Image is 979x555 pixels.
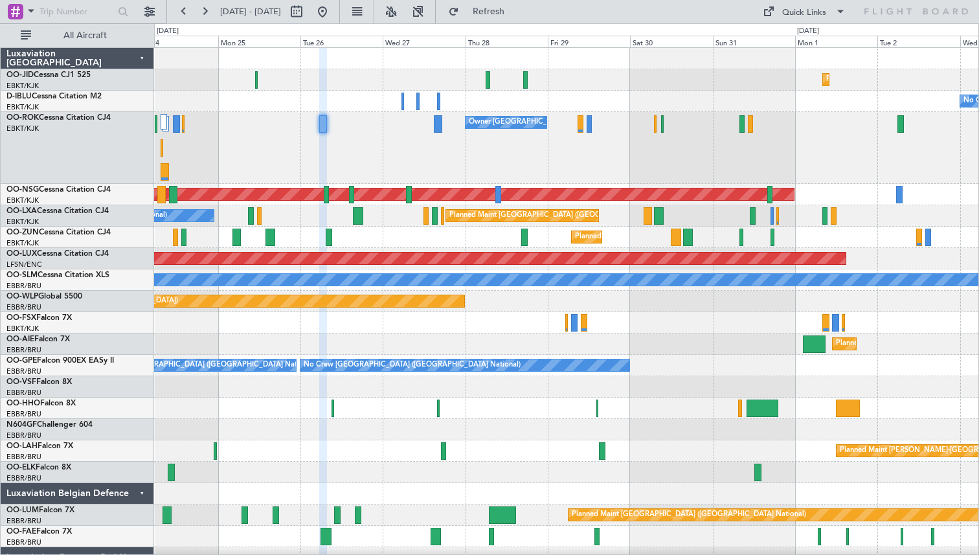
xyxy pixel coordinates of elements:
[157,26,179,37] div: [DATE]
[6,357,114,365] a: OO-GPEFalcon 900EX EASy II
[6,250,109,258] a: OO-LUXCessna Citation CJ4
[795,36,877,47] div: Mon 1
[6,378,72,386] a: OO-VSFFalcon 8X
[6,442,38,450] span: OO-LAH
[6,473,41,483] a: EBBR/BRU
[6,388,41,398] a: EBBR/BRU
[442,1,520,22] button: Refresh
[6,207,109,215] a: OO-LXACessna Citation CJ4
[548,36,630,47] div: Fri 29
[300,36,383,47] div: Tue 26
[6,229,111,236] a: OO-ZUNCessna Citation CJ4
[6,271,38,279] span: OO-SLM
[6,400,40,407] span: OO-HHO
[6,71,34,79] span: OO-JID
[6,335,70,343] a: OO-AIEFalcon 7X
[6,281,41,291] a: EBBR/BRU
[877,36,960,47] div: Tue 2
[713,36,795,47] div: Sun 31
[6,93,102,100] a: D-IBLUCessna Citation M2
[575,227,726,247] div: Planned Maint Kortrijk-[GEOGRAPHIC_DATA]
[6,506,39,514] span: OO-LUM
[6,124,39,133] a: EBKT/KJK
[6,114,111,122] a: OO-ROKCessna Citation CJ4
[6,314,36,322] span: OO-FSX
[6,506,74,514] a: OO-LUMFalcon 7X
[6,538,41,547] a: EBBR/BRU
[6,250,37,258] span: OO-LUX
[6,357,37,365] span: OO-GPE
[6,93,32,100] span: D-IBLU
[6,229,39,236] span: OO-ZUN
[462,7,516,16] span: Refresh
[135,36,218,47] div: Sun 24
[6,324,39,334] a: EBKT/KJK
[14,25,141,46] button: All Aircraft
[6,71,91,79] a: OO-JIDCessna CJ1 525
[797,26,819,37] div: [DATE]
[469,113,644,132] div: Owner [GEOGRAPHIC_DATA]-[GEOGRAPHIC_DATA]
[6,102,39,112] a: EBKT/KJK
[6,442,73,450] a: OO-LAHFalcon 7X
[6,452,41,462] a: EBBR/BRU
[630,36,712,47] div: Sat 30
[220,6,281,17] span: [DATE] - [DATE]
[6,196,39,205] a: EBKT/KJK
[6,400,76,407] a: OO-HHOFalcon 8X
[6,345,41,355] a: EBBR/BRU
[218,36,300,47] div: Mon 25
[6,464,71,471] a: OO-ELKFalcon 8X
[6,260,42,269] a: LFSN/ENC
[6,314,72,322] a: OO-FSXFalcon 7X
[6,367,41,376] a: EBBR/BRU
[6,528,72,536] a: OO-FAEFalcon 7X
[6,431,41,440] a: EBBR/BRU
[466,36,548,47] div: Thu 28
[6,238,39,248] a: EBKT/KJK
[6,217,39,227] a: EBKT/KJK
[6,409,41,419] a: EBBR/BRU
[6,421,93,429] a: N604GFChallenger 604
[98,356,315,375] div: No Crew [GEOGRAPHIC_DATA] ([GEOGRAPHIC_DATA] National)
[6,335,34,343] span: OO-AIE
[34,31,137,40] span: All Aircraft
[572,505,806,525] div: Planned Maint [GEOGRAPHIC_DATA] ([GEOGRAPHIC_DATA] National)
[39,2,114,21] input: Trip Number
[6,207,37,215] span: OO-LXA
[6,516,41,526] a: EBBR/BRU
[6,528,36,536] span: OO-FAE
[449,206,684,225] div: Planned Maint [GEOGRAPHIC_DATA] ([GEOGRAPHIC_DATA] National)
[6,81,39,91] a: EBKT/KJK
[6,302,41,312] a: EBBR/BRU
[6,421,37,429] span: N604GF
[6,186,39,194] span: OO-NSG
[304,356,521,375] div: No Crew [GEOGRAPHIC_DATA] ([GEOGRAPHIC_DATA] National)
[6,114,39,122] span: OO-ROK
[6,271,109,279] a: OO-SLMCessna Citation XLS
[6,293,38,300] span: OO-WLP
[6,378,36,386] span: OO-VSF
[383,36,465,47] div: Wed 27
[6,186,111,194] a: OO-NSGCessna Citation CJ4
[6,293,82,300] a: OO-WLPGlobal 5500
[6,464,36,471] span: OO-ELK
